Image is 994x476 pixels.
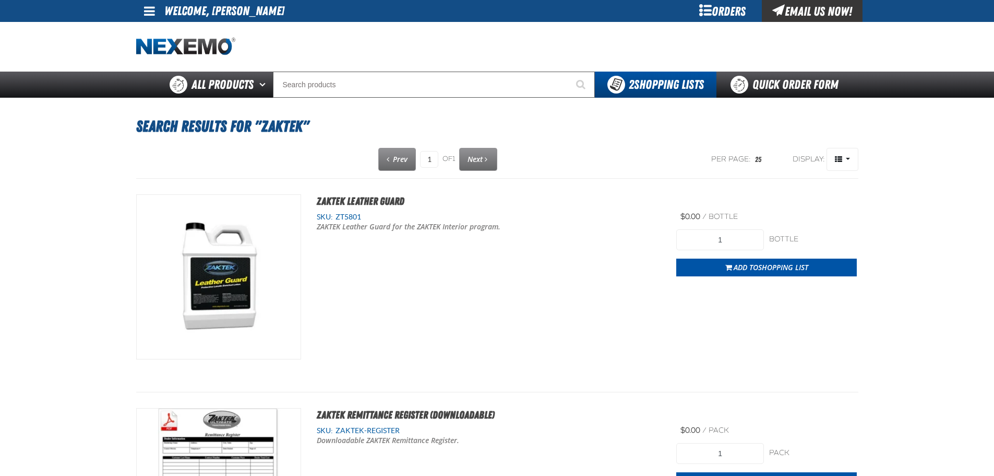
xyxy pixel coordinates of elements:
[793,155,825,164] span: Display:
[317,409,495,421] a: ZAKTEK Remittance Register (DOWNLOADABLE)
[333,426,400,435] span: ZAKTEK-REGISTER
[827,148,858,171] button: Product Grid Views Toolbar
[273,72,595,98] input: Search
[676,259,857,276] button: Add toShopping List
[317,426,661,436] div: SKU:
[758,262,808,272] span: Shopping List
[137,195,301,359] img: ZAKTEK Leather Guard
[420,151,438,168] input: Current page number
[716,72,858,98] a: Quick Order Form
[569,72,595,98] button: Start Searching
[676,443,764,464] input: Product Quantity
[256,72,273,98] button: Open All Products pages
[317,436,523,446] p: Downloadable ZAKTEK Remittance Register.
[769,235,857,245] div: bottle
[680,212,700,221] span: $0.00
[709,212,738,221] span: bottle
[452,155,455,163] span: 1
[676,229,764,250] input: Product Quantity
[137,195,301,359] : View Details of the ZAKTEK Leather Guard
[136,112,858,141] h1: Search Results for "zaktek"
[734,262,808,272] span: Add to
[702,212,706,221] span: /
[769,448,857,458] div: pack
[827,148,858,170] span: Product Grid Views Toolbar
[191,75,254,94] span: All Products
[709,426,729,435] span: pack
[442,155,455,164] span: of
[595,72,716,98] button: You have 2 Shopping Lists. Open to view details
[629,77,634,92] strong: 2
[317,195,404,207] a: ZAKTEK Leather Guard
[317,222,523,232] p: ZAKTEK Leather Guard for the ZAKTEK Interior program.
[136,38,235,56] a: Home
[629,77,704,92] span: Shopping Lists
[317,212,661,222] div: SKU:
[333,213,361,221] span: ZT5801
[702,426,706,435] span: /
[680,426,700,435] span: $0.00
[711,155,751,165] span: Per page:
[136,38,235,56] img: Nexemo logo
